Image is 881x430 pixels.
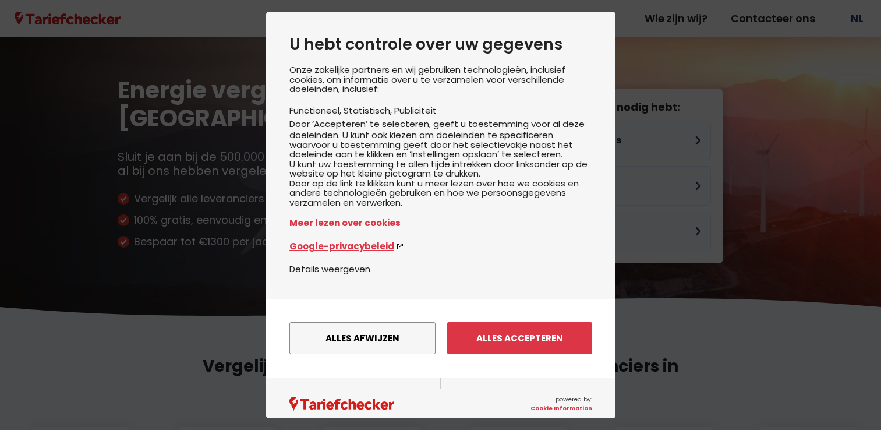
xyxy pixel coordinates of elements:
a: Meer lezen over cookies [289,216,592,230]
div: Onze zakelijke partners en wij gebruiken technologieën, inclusief cookies, om informatie over u t... [289,65,592,262]
a: Google-privacybeleid [289,239,592,253]
button: Alles afwijzen [289,322,436,354]
div: menu [266,299,615,378]
li: Publiciteit [394,104,437,117]
li: Functioneel [289,104,344,117]
h2: U hebt controle over uw gegevens [289,35,592,54]
button: Alles accepteren [447,322,592,354]
li: Statistisch [344,104,394,117]
button: Details weergeven [289,262,370,276]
